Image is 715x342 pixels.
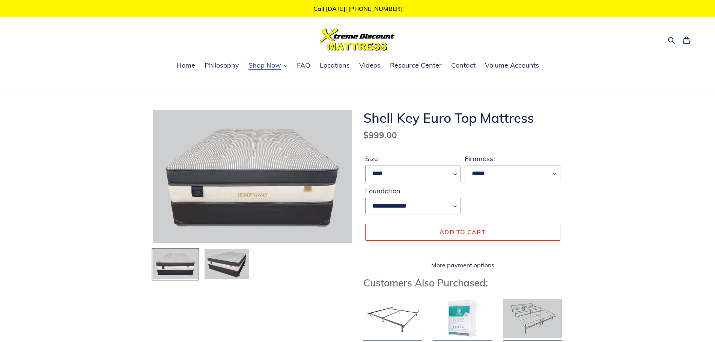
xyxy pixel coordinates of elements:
span: Resource Center [390,61,442,70]
span: Volume Accounts [485,61,539,70]
span: $999.00 [363,130,397,140]
span: Locations [320,61,350,70]
a: Locations [316,60,354,71]
a: Videos [355,60,384,71]
label: Firmness [465,154,560,164]
img: Load image into Gallery viewer, Shell-key-euro-top-mattress-and-foundation-angled-view [204,249,250,280]
img: Mattress Protector [433,299,492,338]
span: Videos [359,61,381,70]
button: Add to cart [365,224,560,240]
span: Philosophy [205,61,239,70]
label: Foundation [365,186,461,196]
a: Volume Accounts [481,60,543,71]
a: Philosophy [201,60,243,71]
span: Shop Now [248,61,281,70]
img: Load image into Gallery viewer, Shell-key-euro-top-mattress-and-foundation [152,249,199,280]
a: More payment options [365,261,560,270]
img: Adjustable Base [503,299,562,338]
a: FAQ [293,60,314,71]
h3: Customers Also Purchased: [363,277,562,289]
span: Add to cart [440,228,486,236]
a: Contact [447,60,479,71]
a: Home [173,60,199,71]
label: Size [365,154,461,164]
span: FAQ [297,61,310,70]
a: Resource Center [386,60,446,71]
button: Shop Now [245,60,291,71]
span: Contact [451,61,476,70]
span: Home [176,61,195,70]
h1: Shell Key Euro Top Mattress [363,110,562,126]
img: Bed Frame [363,299,422,338]
img: Xtreme Discount Mattress [320,29,395,51]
